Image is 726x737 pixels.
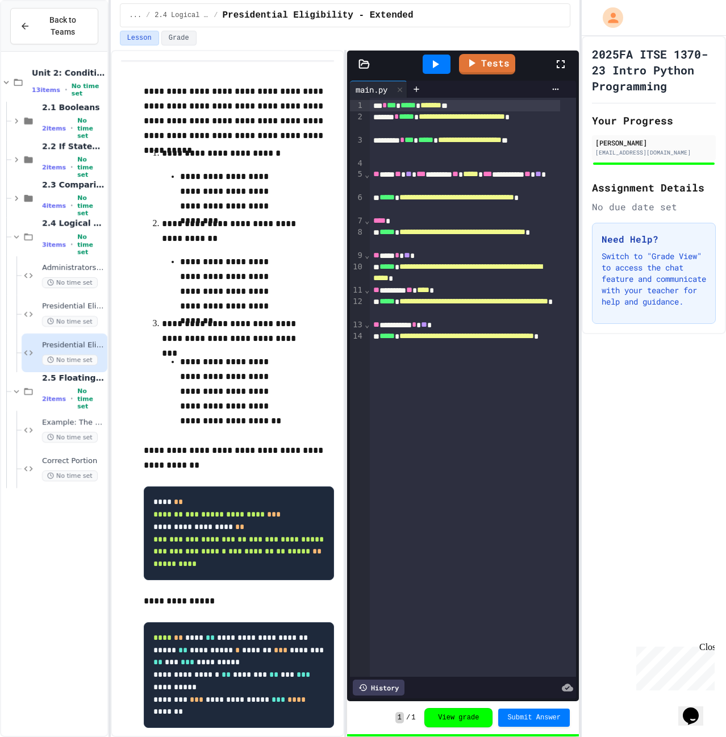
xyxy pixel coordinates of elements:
[350,261,364,285] div: 10
[350,81,407,98] div: main.py
[42,180,105,190] span: 2.3 Comparison Operators
[42,418,105,427] span: Example: The round() Function
[130,11,142,20] span: ...
[411,713,415,722] span: 1
[350,84,393,95] div: main.py
[161,31,197,45] button: Grade
[395,712,404,723] span: 1
[602,232,706,246] h3: Need Help?
[42,263,105,273] span: Administrators, Teachers, and Students
[77,117,105,140] span: No time set
[10,8,98,44] button: Back to Teams
[406,713,410,722] span: /
[364,251,370,260] span: Fold line
[350,169,364,192] div: 5
[353,680,404,696] div: History
[592,46,716,94] h1: 2025FA ITSE 1370-23 Intro Python Programming
[592,200,716,214] div: No due date set
[350,100,364,111] div: 1
[42,241,66,248] span: 3 items
[70,163,73,172] span: •
[70,124,73,133] span: •
[223,9,414,22] span: Presidential Eligibility - Extended
[592,180,716,195] h2: Assignment Details
[42,340,105,350] span: Presidential Eligibility - Extended
[77,233,105,256] span: No time set
[350,319,364,331] div: 13
[65,85,67,94] span: •
[120,31,159,45] button: Lesson
[42,316,98,327] span: No time set
[42,277,98,288] span: No time set
[592,113,716,128] h2: Your Progress
[42,432,98,443] span: No time set
[350,296,364,319] div: 12
[591,5,626,31] div: My Account
[42,456,105,466] span: Correct Portion
[350,227,364,250] div: 8
[42,218,105,228] span: 2.4 Logical Operators
[595,148,712,157] div: [EMAIL_ADDRESS][DOMAIN_NAME]
[350,192,364,215] div: 6
[70,394,73,403] span: •
[5,5,78,72] div: Chat with us now!Close
[507,713,561,722] span: Submit Answer
[32,68,105,78] span: Unit 2: Conditionals
[602,251,706,307] p: Switch to "Grade View" to access the chat feature and communicate with your teacher for help and ...
[350,250,364,261] div: 9
[42,373,105,383] span: 2.5 Floating Point Numbers and Rounding
[77,156,105,178] span: No time set
[632,642,715,690] iframe: chat widget
[42,102,105,113] span: 2.1 Booleans
[350,135,364,158] div: 3
[364,320,370,329] span: Fold line
[424,708,493,727] button: View grade
[42,470,98,481] span: No time set
[77,388,105,410] span: No time set
[459,54,515,74] a: Tests
[350,331,364,354] div: 14
[77,194,105,217] span: No time set
[155,11,209,20] span: 2.4 Logical Operators
[350,158,364,169] div: 4
[72,82,105,97] span: No time set
[364,285,370,294] span: Fold line
[42,164,66,171] span: 2 items
[32,86,60,94] span: 13 items
[350,285,364,296] div: 11
[350,111,364,135] div: 2
[37,14,89,38] span: Back to Teams
[214,11,218,20] span: /
[42,355,98,365] span: No time set
[42,202,66,210] span: 4 items
[364,170,370,179] span: Fold line
[350,215,364,227] div: 7
[498,709,570,727] button: Submit Answer
[42,141,105,151] span: 2.2 If Statements
[70,240,73,249] span: •
[146,11,150,20] span: /
[364,216,370,225] span: Fold line
[70,201,73,210] span: •
[42,395,66,403] span: 2 items
[42,125,66,132] span: 2 items
[678,692,715,726] iframe: chat widget
[595,138,712,148] div: [PERSON_NAME]
[42,302,105,311] span: Presidential Eligibility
